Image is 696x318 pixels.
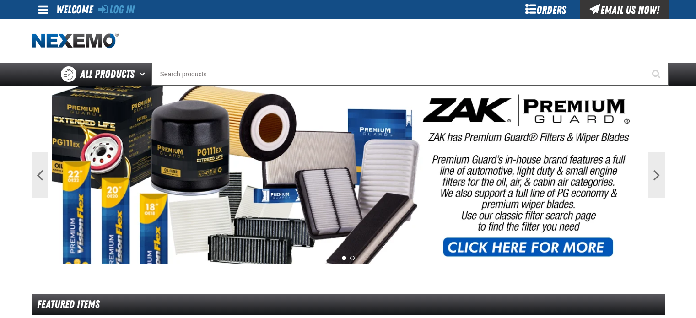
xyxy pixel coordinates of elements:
[52,86,645,264] img: PG Filters & Wipers
[646,63,669,86] button: Start Searching
[32,294,665,315] div: Featured Items
[136,63,151,86] button: Open All Products pages
[32,152,48,198] button: Previous
[342,256,346,260] button: 1 of 2
[80,66,135,82] span: All Products
[648,152,665,198] button: Next
[350,256,355,260] button: 2 of 2
[151,63,669,86] input: Search
[32,33,119,49] img: Nexemo logo
[98,3,135,16] a: Log In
